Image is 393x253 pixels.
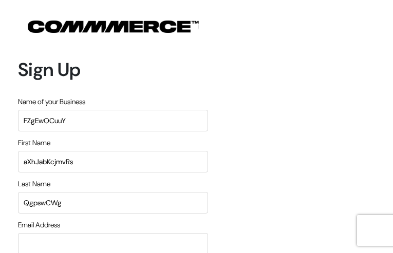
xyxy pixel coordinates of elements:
[18,96,85,107] label: Name of your Business
[28,21,199,33] img: COMMMERCE
[18,220,60,230] label: Email Address
[18,59,208,81] h1: Sign Up
[18,179,50,189] label: Last Name
[18,138,50,148] label: First Name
